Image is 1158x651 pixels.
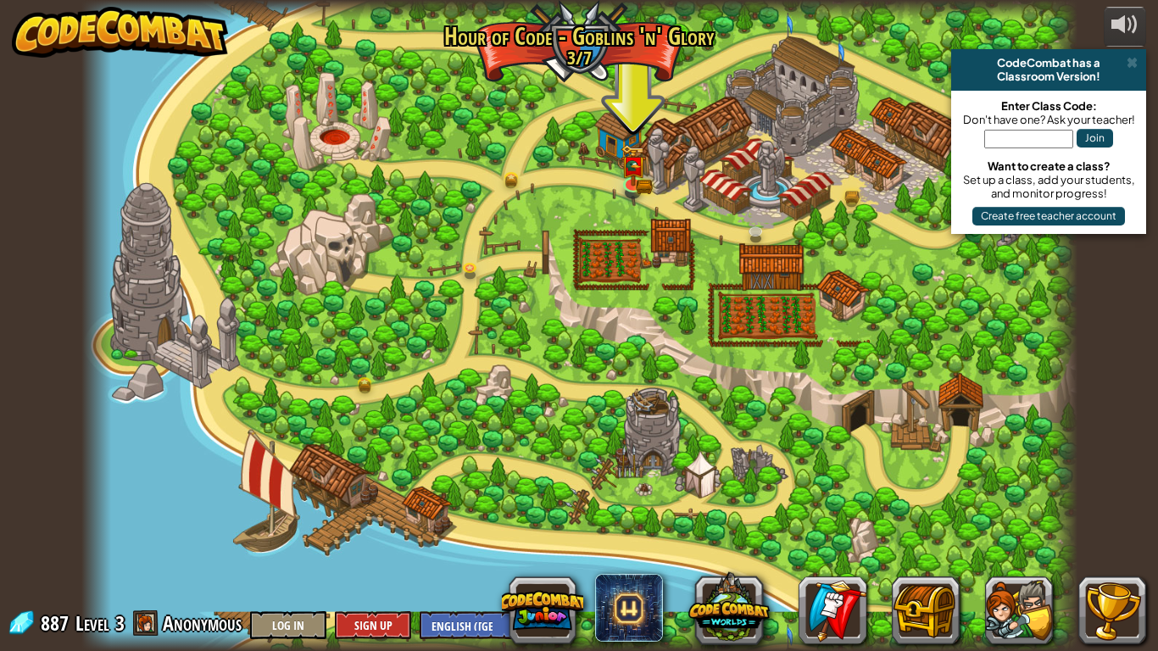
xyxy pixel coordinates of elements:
span: Level [75,609,109,637]
button: Sign Up [335,611,411,639]
span: Anonymous [163,609,242,637]
span: 3 [115,609,125,637]
img: portrait.png [626,160,641,171]
button: Create free teacher account [972,207,1125,225]
div: Want to create a class? [960,159,1138,173]
button: Adjust volume [1104,7,1146,47]
button: Log In [250,611,326,639]
img: CodeCombat - Learn how to code by playing a game [12,7,229,58]
div: Enter Class Code: [960,99,1138,113]
img: level-banner-unlock.png [621,145,646,186]
span: 887 [41,609,74,637]
div: Set up a class, add your students, and monitor progress! [960,173,1138,200]
div: Don't have one? Ask your teacher! [960,113,1138,126]
div: CodeCombat has a [958,56,1139,70]
button: Join [1077,129,1113,147]
div: Classroom Version! [958,70,1139,83]
img: bronze-chest.png [636,181,653,194]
